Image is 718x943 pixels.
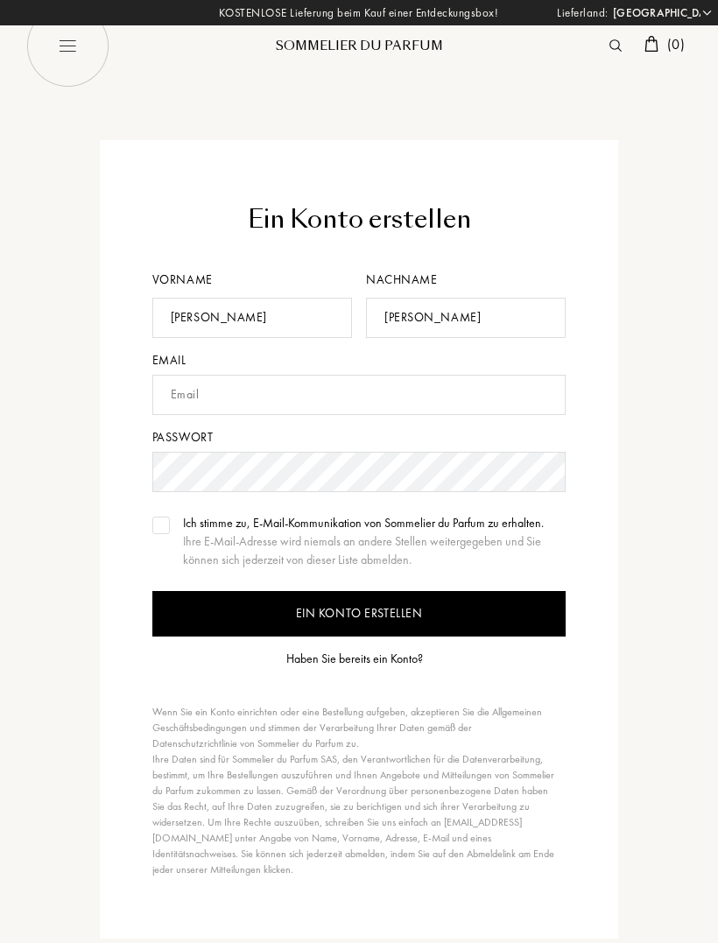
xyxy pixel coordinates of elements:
[644,36,658,52] img: cart.svg
[667,35,685,53] span: ( 0 )
[557,4,609,22] span: Lieferland:
[254,37,464,55] div: Sommelier du Parfum
[26,4,109,88] img: burger_black.png
[183,514,567,532] div: Ich stimme zu, E-Mail-Kommunikation von Sommelier du Parfum zu erhalten.
[152,375,567,415] input: Email
[366,298,566,338] input: Nachname
[286,650,432,668] a: Haben Sie bereits ein Konto?
[152,591,567,637] input: Ein Konto erstellen
[152,351,567,369] div: Email
[152,201,567,238] div: Ein Konto erstellen
[286,650,423,668] div: Haben Sie bereits ein Konto?
[152,428,567,447] div: Passwort
[152,298,352,338] input: Vorname
[152,704,558,877] div: Wenn Sie ein Konto einrichten oder eine Bestellung aufgeben, akzeptieren Sie die Allgemeinen Gesc...
[183,532,567,569] div: Ihre E-Mail-Adresse wird niemals an andere Stellen weitergegeben und Sie können sich jederzeit vo...
[155,521,167,530] img: valide.svg
[609,39,622,52] img: search_icn.svg
[152,271,359,289] div: Vorname
[366,271,566,289] div: Nachname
